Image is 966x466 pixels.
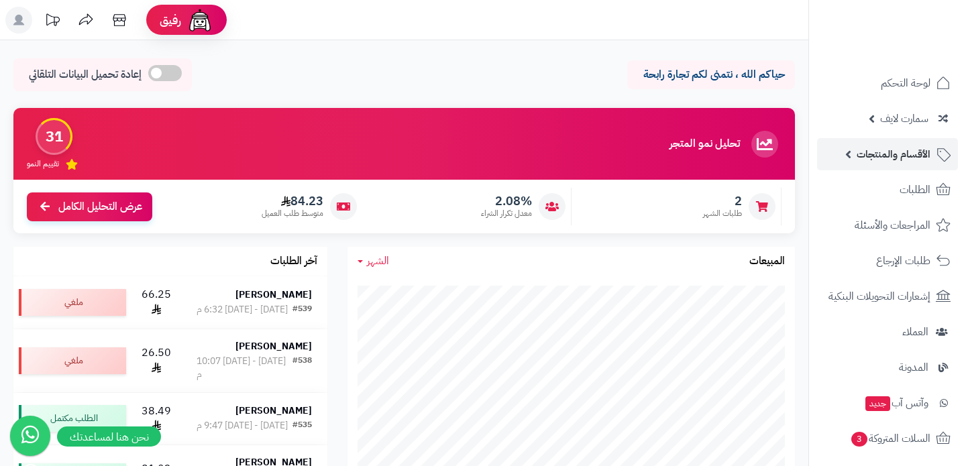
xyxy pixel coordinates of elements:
div: [DATE] - [DATE] 10:07 م [197,355,292,382]
td: 26.50 [131,329,181,392]
a: وآتس آبجديد [817,387,958,419]
a: طلبات الإرجاع [817,245,958,277]
h3: آخر الطلبات [270,255,317,268]
span: السلات المتروكة [850,429,930,448]
span: سمارت لايف [880,109,928,128]
span: وآتس آب [864,394,928,412]
span: طلبات الشهر [703,208,742,219]
span: إشعارات التحويلات البنكية [828,287,930,306]
a: عرض التحليل الكامل [27,192,152,221]
a: إشعارات التحويلات البنكية [817,280,958,312]
h3: المبيعات [749,255,785,268]
span: الطلبات [900,180,930,199]
strong: [PERSON_NAME] [235,339,312,353]
span: الأقسام والمنتجات [857,145,930,164]
span: المدونة [899,358,928,377]
span: 3 [851,432,867,447]
strong: [PERSON_NAME] [235,404,312,418]
span: العملاء [902,323,928,341]
img: ai-face.png [186,7,213,34]
span: جديد [865,396,890,411]
img: logo-2.png [875,36,953,64]
div: #538 [292,355,312,382]
span: 84.23 [262,194,323,209]
td: 66.25 [131,276,181,329]
p: حياكم الله ، نتمنى لكم تجارة رابحة [637,67,785,82]
span: معدل تكرار الشراء [481,208,532,219]
a: العملاء [817,316,958,348]
span: عرض التحليل الكامل [58,199,142,215]
h3: تحليل نمو المتجر [669,138,740,150]
span: 2 [703,194,742,209]
a: تحديثات المنصة [36,7,69,37]
div: الطلب مكتمل [19,405,126,432]
span: الشهر [367,253,389,269]
span: رفيق [160,12,181,28]
span: طلبات الإرجاع [876,251,930,270]
strong: [PERSON_NAME] [235,288,312,302]
div: [DATE] - [DATE] 6:32 م [197,303,288,316]
div: ملغي [19,289,126,316]
div: ملغي [19,347,126,374]
div: #535 [292,419,312,432]
div: [DATE] - [DATE] 9:47 م [197,419,288,432]
span: المراجعات والأسئلة [855,216,930,235]
a: السلات المتروكة3 [817,422,958,455]
a: لوحة التحكم [817,67,958,99]
a: الطلبات [817,174,958,206]
span: 2.08% [481,194,532,209]
a: المراجعات والأسئلة [817,209,958,241]
a: المدونة [817,351,958,384]
div: #539 [292,303,312,316]
span: لوحة التحكم [881,74,930,93]
a: الشهر [358,253,389,269]
span: متوسط طلب العميل [262,208,323,219]
span: إعادة تحميل البيانات التلقائي [29,67,142,82]
td: 38.49 [131,393,181,445]
span: تقييم النمو [27,158,59,170]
